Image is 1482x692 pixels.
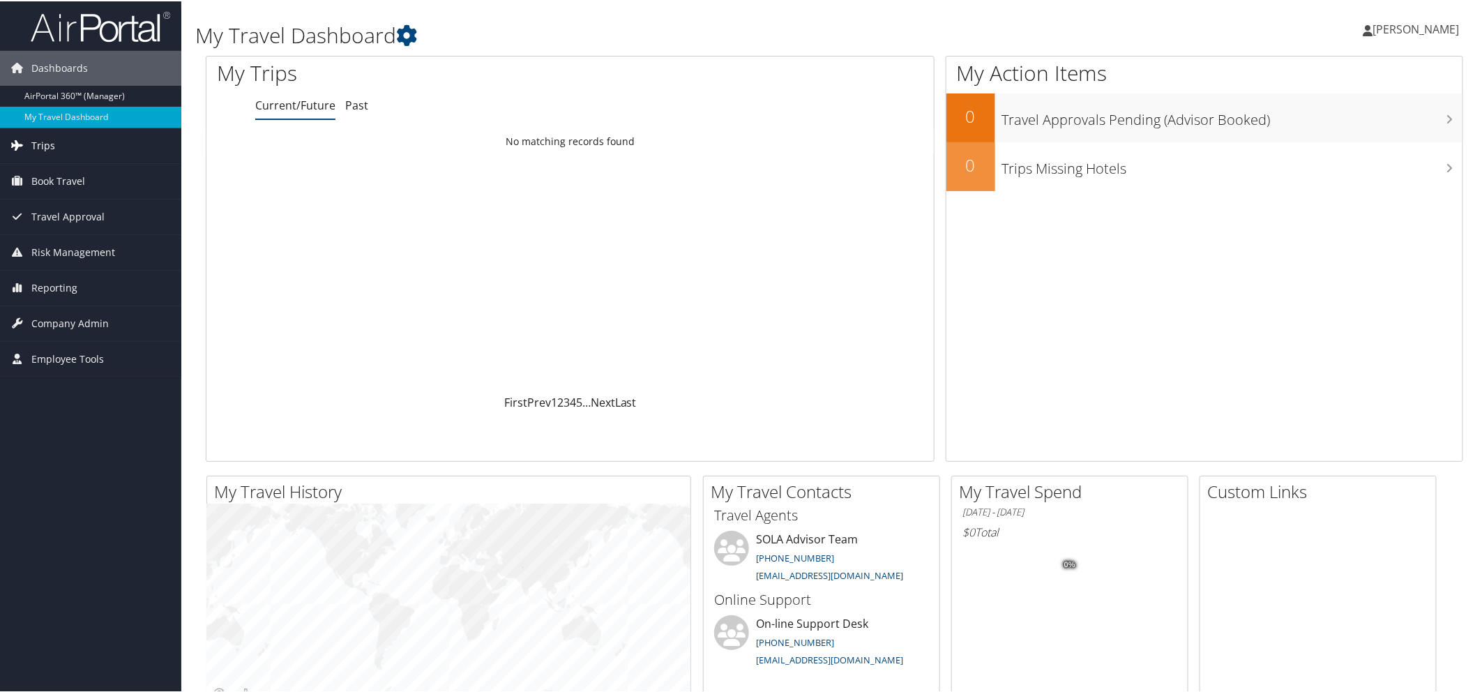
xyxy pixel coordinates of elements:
h6: Total [962,523,1177,539]
a: [EMAIL_ADDRESS][DOMAIN_NAME] [756,652,903,665]
a: [PERSON_NAME] [1363,7,1474,49]
span: … [582,393,591,409]
a: Prev [527,393,551,409]
h2: 0 [946,103,995,127]
li: On-line Support Desk [707,614,936,671]
span: Reporting [31,269,77,304]
a: Current/Future [255,96,335,112]
a: Next [591,393,615,409]
h6: [DATE] - [DATE] [962,504,1177,518]
h3: Trips Missing Hotels [1002,151,1463,177]
td: No matching records found [206,128,934,153]
tspan: 0% [1064,559,1075,568]
span: Company Admin [31,305,109,340]
h3: Travel Approvals Pending (Advisor Booked) [1002,102,1463,128]
a: 0Travel Approvals Pending (Advisor Booked) [946,92,1463,141]
span: Dashboards [31,50,88,84]
span: Employee Tools [31,340,104,375]
li: SOLA Advisor Team [707,529,936,587]
h2: Custom Links [1207,479,1436,502]
a: First [504,393,527,409]
h2: My Travel History [214,479,690,502]
a: 1 [551,393,557,409]
span: Travel Approval [31,198,105,233]
h2: My Travel Contacts [711,479,939,502]
h1: My Travel Dashboard [195,20,1048,49]
a: [PHONE_NUMBER] [756,635,834,647]
img: airportal-logo.png [31,9,170,42]
a: Past [345,96,368,112]
a: 0Trips Missing Hotels [946,141,1463,190]
a: 5 [576,393,582,409]
h2: My Travel Spend [959,479,1188,502]
a: 3 [564,393,570,409]
span: Trips [31,127,55,162]
h3: Online Support [714,589,929,608]
span: [PERSON_NAME] [1373,20,1460,36]
span: Book Travel [31,163,85,197]
a: [PHONE_NUMBER] [756,550,834,563]
span: $0 [962,523,975,539]
a: Last [615,393,637,409]
a: [EMAIL_ADDRESS][DOMAIN_NAME] [756,568,903,580]
h3: Travel Agents [714,504,929,524]
h1: My Trips [217,57,621,86]
h1: My Action Items [946,57,1463,86]
span: Risk Management [31,234,115,269]
a: 2 [557,393,564,409]
h2: 0 [946,152,995,176]
a: 4 [570,393,576,409]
